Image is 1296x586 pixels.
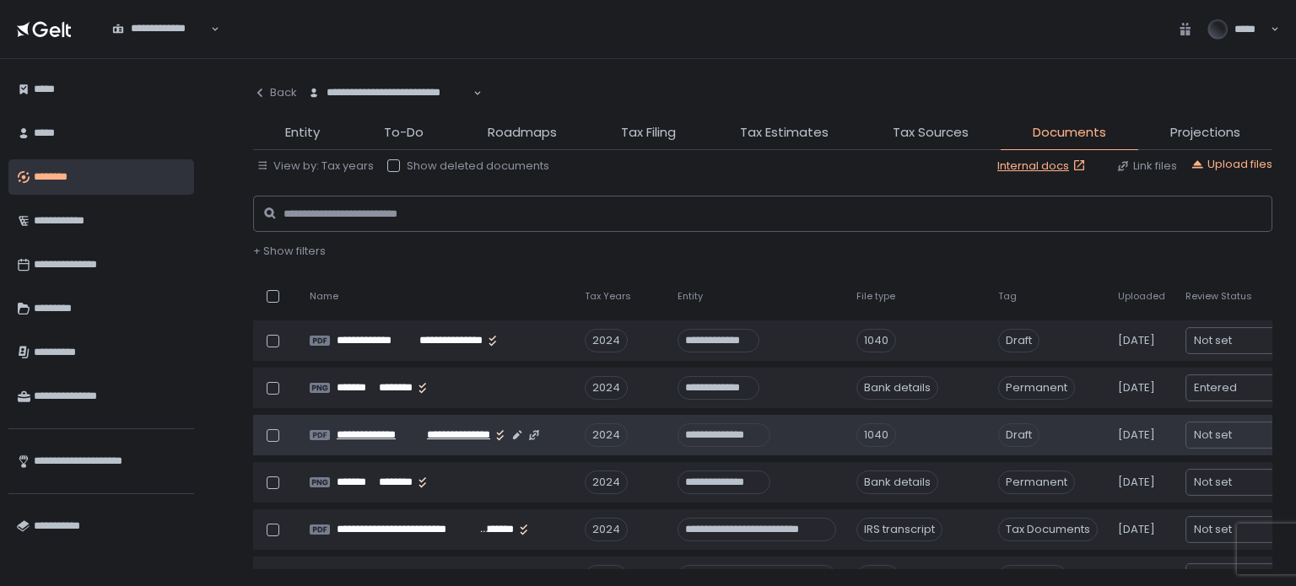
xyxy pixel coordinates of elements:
div: 2024 [585,376,628,400]
div: IRS transcript [856,518,942,541]
span: File type [856,290,895,303]
span: Tax Estimates [740,123,829,142]
span: Not set [1194,332,1232,349]
span: Entered [1194,379,1237,396]
div: 2024 [585,518,628,541]
div: Back [253,85,297,100]
span: Review Status [1185,290,1252,303]
div: 1040 [856,329,896,352]
div: Bank details [856,376,938,400]
span: [DATE] [1118,427,1155,443]
button: Back [253,76,297,110]
span: Draft [998,329,1039,352]
span: Tax Sources [893,123,969,142]
span: Entity [285,123,320,142]
span: Uploaded [1118,290,1165,303]
div: 2024 [585,423,628,447]
span: Entity [678,290,703,303]
span: Draft [998,423,1039,447]
span: Name [310,290,338,303]
div: 2024 [585,329,628,352]
span: [DATE] [1118,333,1155,348]
span: To-Do [384,123,424,142]
span: Not set [1194,521,1232,538]
span: Documents [1033,123,1106,142]
span: [DATE] [1118,522,1155,537]
div: Search for option [297,76,482,111]
span: Not set [1194,568,1232,585]
span: Roadmaps [488,123,557,142]
span: Projections [1170,123,1240,142]
button: Link files [1116,159,1177,174]
button: + Show filters [253,244,326,259]
span: Tax Years [585,290,631,303]
span: Not set [1194,474,1232,491]
a: Internal docs [997,159,1089,174]
span: Tax Filing [621,123,676,142]
span: [DATE] [1118,475,1155,490]
span: Permanent [998,470,1075,494]
input: Search for option [112,36,209,53]
span: [DATE] [1118,380,1155,395]
div: Bank details [856,470,938,494]
div: 2024 [585,470,628,494]
button: Upload files [1191,157,1272,172]
div: Search for option [101,12,219,47]
div: 1040 [856,423,896,447]
span: + Show filters [253,243,326,259]
span: Not set [1194,427,1232,444]
span: Tax Documents [998,518,1098,541]
span: Permanent [998,376,1075,400]
input: Search for option [308,100,472,117]
button: View by: Tax years [256,159,374,174]
span: Tag [998,290,1017,303]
